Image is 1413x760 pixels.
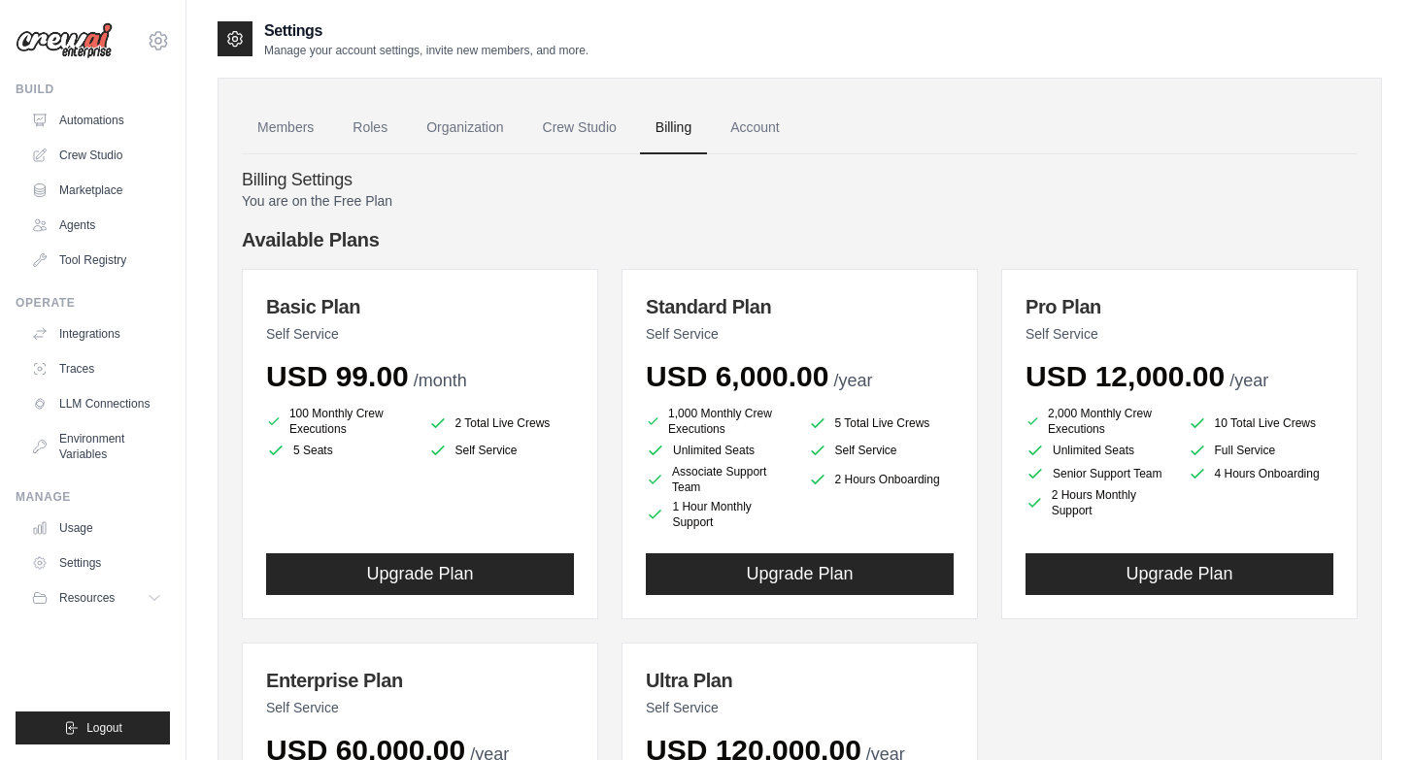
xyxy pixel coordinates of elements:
li: Full Service [1188,441,1334,460]
li: Self Service [428,441,575,460]
div: Build [16,82,170,97]
h2: Settings [264,19,589,43]
p: Self Service [266,698,574,717]
p: Manage your account settings, invite new members, and more. [264,43,589,58]
a: Automations [23,105,170,136]
a: Tool Registry [23,245,170,276]
li: Unlimited Seats [646,441,792,460]
li: Senior Support Team [1026,464,1172,483]
h4: Available Plans [242,226,1358,253]
a: Crew Studio [23,140,170,171]
li: 5 Total Live Crews [808,410,955,437]
li: 100 Monthly Crew Executions [266,406,413,437]
li: Self Service [808,441,955,460]
button: Resources [23,582,170,613]
li: 4 Hours Onboarding [1188,464,1334,483]
span: USD 12,000.00 [1026,360,1225,392]
h3: Basic Plan [266,293,574,320]
a: LLM Connections [23,388,170,419]
a: Integrations [23,318,170,349]
a: Settings [23,547,170,578]
div: Operate [16,295,170,311]
a: Organization [411,102,519,154]
span: USD 6,000.00 [646,360,828,392]
li: Associate Support Team [646,464,792,495]
a: Account [715,102,795,154]
li: Unlimited Seats [1026,441,1172,460]
span: Logout [86,720,122,736]
p: Self Service [266,324,574,344]
li: 1 Hour Monthly Support [646,499,792,530]
span: /month [414,371,467,390]
img: Logo [16,22,113,59]
a: Roles [337,102,403,154]
a: Traces [23,353,170,384]
p: Self Service [646,324,954,344]
p: Self Service [646,698,954,717]
h3: Pro Plan [1026,293,1333,320]
button: Upgrade Plan [1026,553,1333,595]
p: You are on the Free Plan [242,191,1358,211]
li: 1,000 Monthly Crew Executions [646,406,792,437]
li: 2,000 Monthly Crew Executions [1026,406,1172,437]
button: Logout [16,711,170,744]
span: USD 99.00 [266,360,409,392]
span: Resources [59,590,115,606]
h3: Enterprise Plan [266,667,574,694]
a: Agents [23,210,170,241]
h3: Standard Plan [646,293,954,320]
a: Usage [23,512,170,544]
p: Self Service [1026,324,1333,344]
button: Upgrade Plan [646,553,954,595]
a: Billing [640,102,707,154]
div: Manage [16,489,170,505]
a: Members [242,102,329,154]
span: /year [1229,371,1268,390]
li: 5 Seats [266,441,413,460]
span: /year [833,371,872,390]
a: Environment Variables [23,423,170,470]
li: 2 Hours Monthly Support [1026,487,1172,518]
li: 10 Total Live Crews [1188,410,1334,437]
h4: Billing Settings [242,170,1358,191]
a: Marketplace [23,175,170,206]
li: 2 Hours Onboarding [808,464,955,495]
button: Upgrade Plan [266,553,574,595]
li: 2 Total Live Crews [428,410,575,437]
a: Crew Studio [527,102,632,154]
h3: Ultra Plan [646,667,954,694]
